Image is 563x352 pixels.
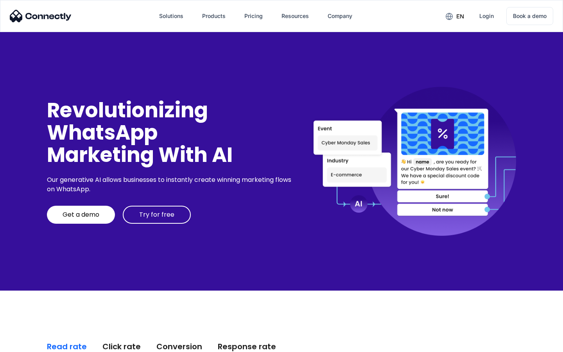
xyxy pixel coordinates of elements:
div: Our generative AI allows businesses to instantly create winning marketing flows on WhatsApp. [47,175,294,194]
div: Read rate [47,341,87,352]
div: Solutions [159,11,183,22]
a: Try for free [123,206,191,224]
div: en [456,11,464,22]
div: Resources [281,11,309,22]
img: Connectly Logo [10,10,72,22]
a: Login [473,7,500,25]
div: Pricing [244,11,263,22]
div: Response rate [218,341,276,352]
div: Try for free [139,211,174,219]
a: Pricing [238,7,269,25]
div: Get a demo [63,211,99,219]
div: Revolutionizing WhatsApp Marketing With AI [47,99,294,166]
div: Login [479,11,494,22]
div: Company [328,11,352,22]
div: Products [202,11,226,22]
div: Conversion [156,341,202,352]
a: Get a demo [47,206,115,224]
a: Book a demo [506,7,553,25]
div: Click rate [102,341,141,352]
